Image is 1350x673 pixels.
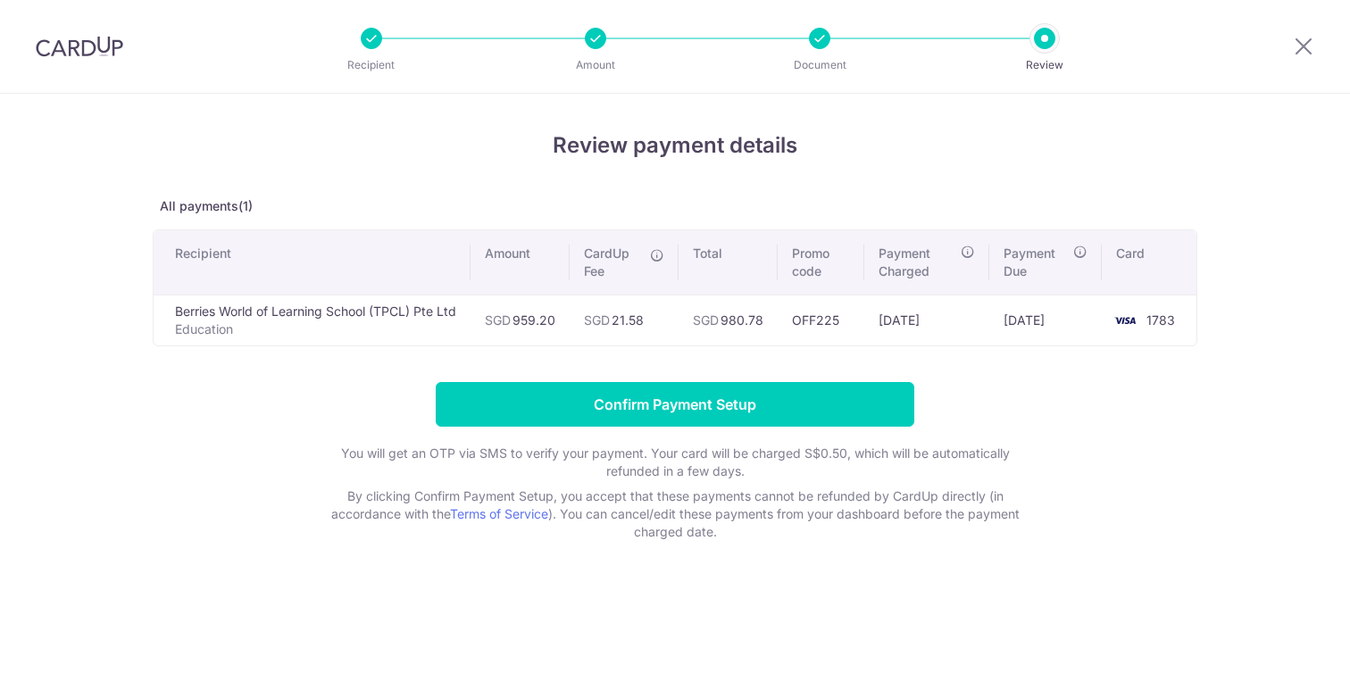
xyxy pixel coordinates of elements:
p: Review [979,56,1111,74]
th: Promo code [778,230,864,295]
img: CardUp [36,36,123,57]
iframe: Opens a widget where you can find more information [1235,619,1332,664]
th: Card [1102,230,1196,295]
td: [DATE] [989,295,1102,345]
span: Payment Due [1004,245,1068,280]
a: Terms of Service [450,506,548,521]
p: By clicking Confirm Payment Setup, you accept that these payments cannot be refunded by CardUp di... [318,487,1032,541]
p: All payments(1) [153,197,1197,215]
span: Payment Charged [879,245,955,280]
span: CardUp Fee [584,245,641,280]
span: SGD [584,312,610,328]
td: 959.20 [471,295,570,345]
th: Total [679,230,778,295]
h4: Review payment details [153,129,1197,162]
p: Amount [529,56,662,74]
span: 1783 [1146,312,1175,328]
span: SGD [693,312,719,328]
th: Amount [471,230,570,295]
td: Berries World of Learning School (TPCL) Pte Ltd [154,295,471,345]
td: OFF225 [778,295,864,345]
img: <span class="translation_missing" title="translation missing: en.account_steps.new_confirm_form.b... [1107,310,1143,331]
span: SGD [485,312,511,328]
th: Recipient [154,230,471,295]
p: Recipient [305,56,437,74]
input: Confirm Payment Setup [436,382,914,427]
p: You will get an OTP via SMS to verify your payment. Your card will be charged S$0.50, which will ... [318,445,1032,480]
td: 980.78 [679,295,778,345]
p: Document [754,56,886,74]
td: [DATE] [864,295,989,345]
p: Education [175,320,456,338]
td: 21.58 [570,295,679,345]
